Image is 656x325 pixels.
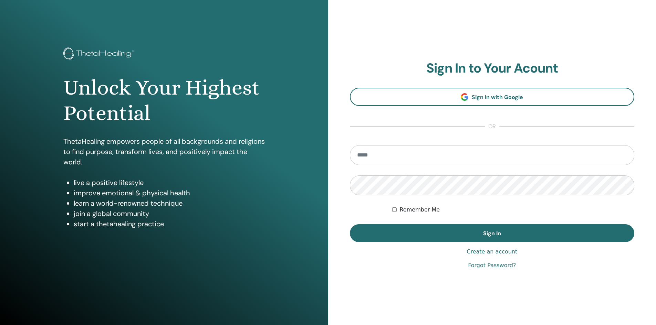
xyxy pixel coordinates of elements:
[74,198,265,208] li: learn a world-renowned technique
[350,224,635,242] button: Sign In
[468,261,516,270] a: Forgot Password?
[74,177,265,188] li: live a positive lifestyle
[74,188,265,198] li: improve emotional & physical health
[483,230,501,237] span: Sign In
[74,219,265,229] li: start a thetahealing practice
[399,206,440,214] label: Remember Me
[350,88,635,106] a: Sign In with Google
[467,248,517,256] a: Create an account
[485,122,499,131] span: or
[63,136,265,167] p: ThetaHealing empowers people of all backgrounds and religions to find purpose, transform lives, a...
[392,206,634,214] div: Keep me authenticated indefinitely or until I manually logout
[63,75,265,126] h1: Unlock Your Highest Potential
[472,94,523,101] span: Sign In with Google
[74,208,265,219] li: join a global community
[350,61,635,76] h2: Sign In to Your Acount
